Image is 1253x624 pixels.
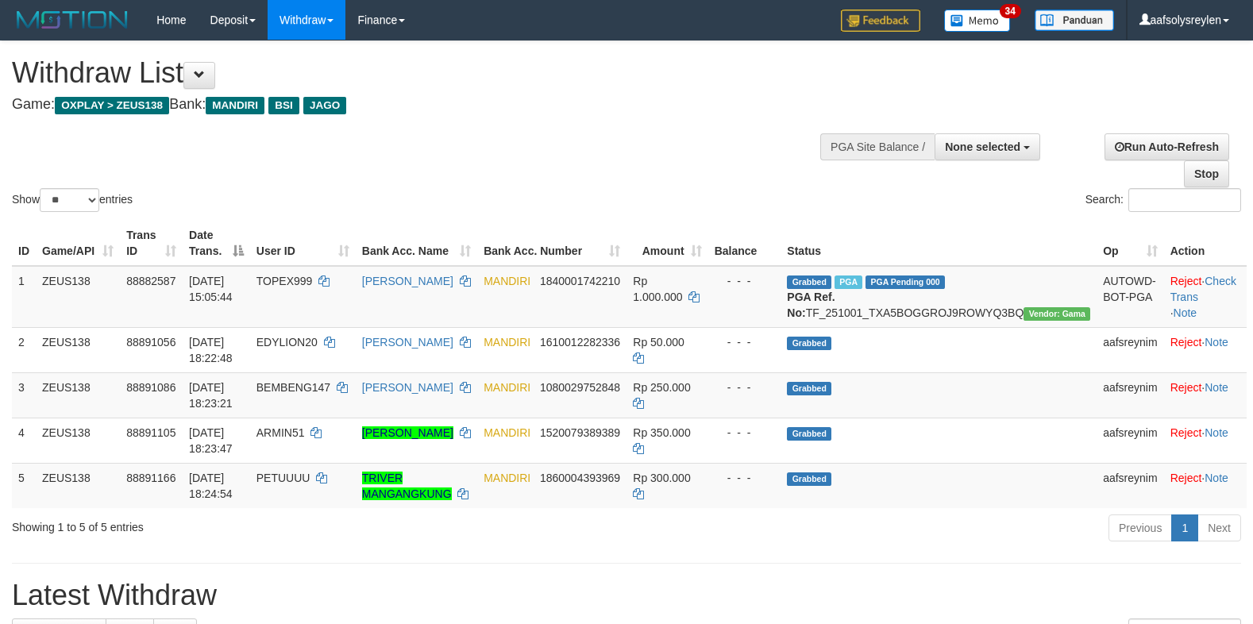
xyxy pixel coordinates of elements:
a: Reject [1170,381,1202,394]
td: ZEUS138 [36,418,120,463]
span: Copy 1610012282336 to clipboard [540,336,620,349]
span: MANDIRI [484,381,530,394]
input: Search: [1128,188,1241,212]
a: Note [1174,306,1197,319]
th: Trans ID: activate to sort column ascending [120,221,183,266]
th: Bank Acc. Name: activate to sort column ascending [356,221,477,266]
span: [DATE] 18:23:47 [189,426,233,455]
a: Reject [1170,336,1202,349]
span: 88891105 [126,426,175,439]
td: ZEUS138 [36,327,120,372]
a: Stop [1184,160,1229,187]
span: Grabbed [787,275,831,289]
td: aafsreynim [1097,463,1164,508]
a: 1 [1171,514,1198,541]
a: Note [1205,426,1228,439]
span: OXPLAY > ZEUS138 [55,97,169,114]
span: Marked by aafnoeunsreypich [835,275,862,289]
span: MANDIRI [484,275,530,287]
span: Copy 1080029752848 to clipboard [540,381,620,394]
span: Rp 350.000 [633,426,690,439]
td: TF_251001_TXA5BOGGROJ9ROWYQ3BQ [781,266,1097,328]
span: Grabbed [787,337,831,350]
label: Show entries [12,188,133,212]
a: Note [1205,472,1228,484]
th: Balance [708,221,781,266]
span: Grabbed [787,382,831,395]
img: Feedback.jpg [841,10,920,32]
a: Note [1205,336,1228,349]
td: · [1164,327,1247,372]
h4: Game: Bank: [12,97,819,113]
span: MANDIRI [206,97,264,114]
span: ARMIN51 [256,426,305,439]
td: AUTOWD-BOT-PGA [1097,266,1164,328]
a: [PERSON_NAME] [362,336,453,349]
div: PGA Site Balance / [820,133,935,160]
span: TOPEX999 [256,275,313,287]
select: Showentries [40,188,99,212]
td: 2 [12,327,36,372]
span: EDYLION20 [256,336,318,349]
img: Button%20Memo.svg [944,10,1011,32]
a: Reject [1170,275,1202,287]
label: Search: [1085,188,1241,212]
span: Copy 1860004393969 to clipboard [540,472,620,484]
span: 88882587 [126,275,175,287]
td: 3 [12,372,36,418]
span: Rp 1.000.000 [633,275,682,303]
a: Run Auto-Refresh [1105,133,1229,160]
th: Game/API: activate to sort column ascending [36,221,120,266]
h1: Latest Withdraw [12,580,1241,611]
td: aafsreynim [1097,418,1164,463]
div: - - - [715,273,775,289]
td: · [1164,418,1247,463]
span: Copy 1840001742210 to clipboard [540,275,620,287]
td: aafsreynim [1097,372,1164,418]
th: Bank Acc. Number: activate to sort column ascending [477,221,626,266]
a: TRIVER MANGANGKUNG [362,472,452,500]
a: Check Trans [1170,275,1236,303]
td: · · [1164,266,1247,328]
a: Reject [1170,472,1202,484]
span: PGA Pending [866,275,945,289]
span: MANDIRI [484,336,530,349]
a: [PERSON_NAME] [362,381,453,394]
th: Action [1164,221,1247,266]
span: None selected [945,141,1020,153]
span: BEMBENG147 [256,381,330,394]
a: Previous [1108,514,1172,541]
span: PETUUUU [256,472,310,484]
td: 4 [12,418,36,463]
span: 34 [1000,4,1021,18]
th: Amount: activate to sort column ascending [626,221,707,266]
a: [PERSON_NAME] [362,275,453,287]
a: Reject [1170,426,1202,439]
span: Copy 1520079389389 to clipboard [540,426,620,439]
div: - - - [715,470,775,486]
span: 88891086 [126,381,175,394]
div: - - - [715,379,775,395]
td: ZEUS138 [36,266,120,328]
img: MOTION_logo.png [12,8,133,32]
div: - - - [715,425,775,441]
h1: Withdraw List [12,57,819,89]
span: 88891056 [126,336,175,349]
span: BSI [268,97,299,114]
span: Grabbed [787,472,831,486]
td: 1 [12,266,36,328]
td: ZEUS138 [36,463,120,508]
a: [PERSON_NAME] [362,426,453,439]
span: MANDIRI [484,426,530,439]
th: Op: activate to sort column ascending [1097,221,1164,266]
th: User ID: activate to sort column ascending [250,221,356,266]
td: 5 [12,463,36,508]
span: Rp 50.000 [633,336,684,349]
th: Date Trans.: activate to sort column descending [183,221,250,266]
span: 88891166 [126,472,175,484]
button: None selected [935,133,1040,160]
div: - - - [715,334,775,350]
span: [DATE] 18:23:21 [189,381,233,410]
th: ID [12,221,36,266]
span: [DATE] 18:24:54 [189,472,233,500]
